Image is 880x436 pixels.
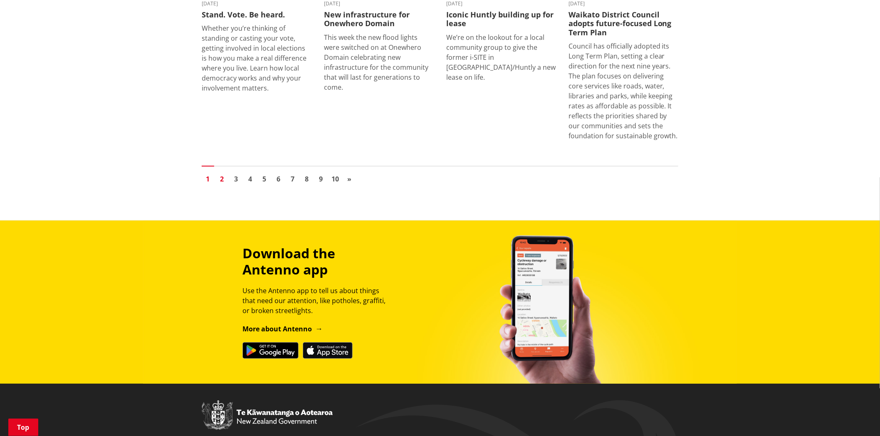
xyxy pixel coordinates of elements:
[202,419,333,427] a: New Zealand Government
[216,173,228,185] a: Go to page 2
[324,10,434,28] h3: New infrastructure for Onewhero Domain
[242,286,393,316] p: Use the Antenno app to tell us about things that need our attention, like potholes, graffiti, or ...
[202,400,333,430] img: New Zealand Government
[244,173,257,185] a: Go to page 4
[569,10,678,37] h3: Waikato District Council adopts future-focused Long Term Plan
[569,41,678,141] p: Council has officially adopted its Long Term Plan, setting a clear direction for the next nine ye...
[446,32,556,82] p: We’re on the lookout for a local community group to give the former i-SITE in [GEOGRAPHIC_DATA]/H...
[324,32,434,92] p: This week the new flood lights were switched on at Onewhero Domain celebrating new infrastructure...
[842,401,872,431] iframe: Messenger Launcher
[242,342,299,359] img: Get it on Google Play
[202,173,214,185] a: Page 1
[202,166,678,187] nav: Pagination
[301,173,313,185] a: Go to page 8
[287,173,299,185] a: Go to page 7
[329,173,341,185] a: Go to page 10
[315,173,327,185] a: Go to page 9
[242,324,323,333] a: More about Antenno
[202,23,311,93] p: Whether you’re thinking of standing or casting your vote, getting involved in local elections is ...
[324,1,434,6] time: [DATE]
[242,245,393,277] h3: Download the Antenno app
[446,10,556,28] h3: Iconic Huntly building up for lease
[202,1,311,6] time: [DATE]
[347,174,351,184] span: »
[258,173,271,185] a: Go to page 5
[202,10,311,20] h3: Stand. Vote. Be heard.
[446,1,556,6] time: [DATE]
[230,173,242,185] a: Go to page 3
[303,342,353,359] img: Download on the App Store
[569,1,678,6] time: [DATE]
[343,173,356,185] a: Go to next page
[272,173,285,185] a: Go to page 6
[8,419,38,436] a: Top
